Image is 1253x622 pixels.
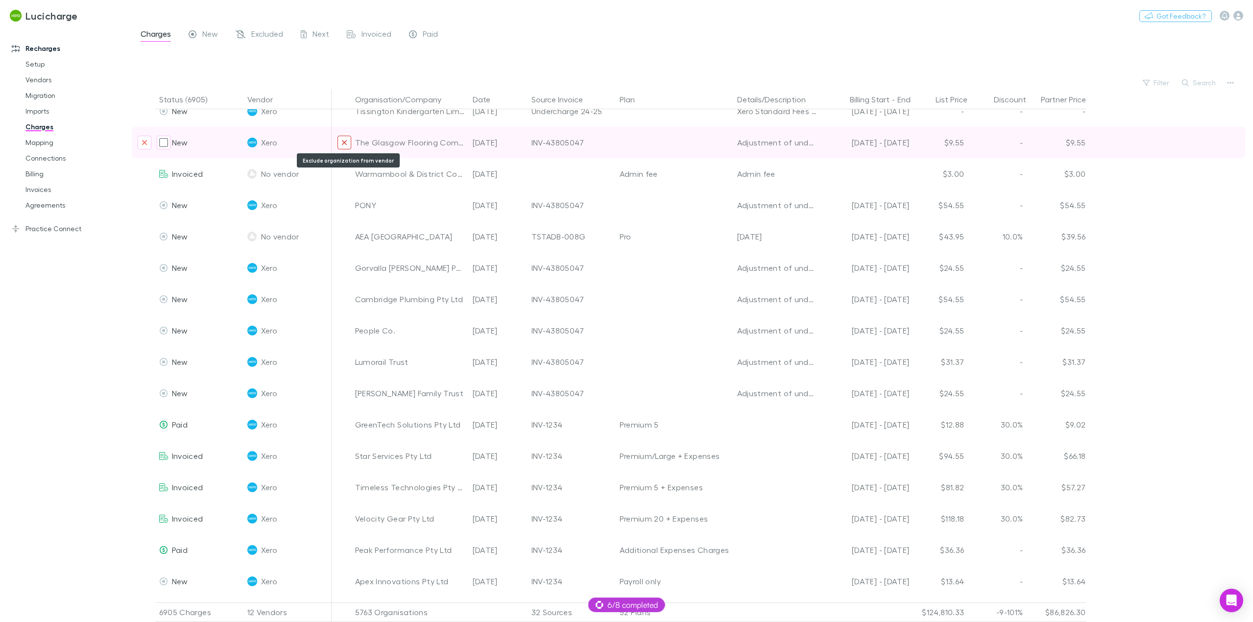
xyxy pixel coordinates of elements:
div: Apex Innovations Pty Ltd [355,566,465,597]
div: [DATE] - [DATE] [825,96,910,127]
div: TSTADB-008G [531,221,612,252]
div: [DATE] [469,440,528,472]
div: [DATE] - [DATE] [825,284,910,315]
div: [DATE] [469,346,528,378]
span: New [172,357,188,366]
div: [DATE] [469,472,528,503]
div: $24.55 [1027,378,1086,409]
span: Paid [172,545,188,554]
div: - [968,190,1027,221]
div: $3.00 [1027,158,1086,190]
div: Premium/Large + Expenses [620,440,729,472]
div: [DATE] [469,534,528,566]
div: 52 Plans [616,602,733,622]
div: $36.36 [1027,534,1086,566]
div: 6905 Charges [155,602,243,622]
div: [DATE] [469,127,528,158]
div: $31.37 [910,346,968,378]
span: Paid [423,29,438,42]
span: New [172,200,188,210]
div: $39.56 [1027,221,1086,252]
button: Partner Price [1041,90,1098,109]
div: INV-43805047 [531,315,612,346]
div: INV-1234 [531,503,612,534]
a: Invoices [16,182,137,197]
span: Excluded [251,29,283,42]
div: $9.02 [1027,409,1086,440]
span: Xero [261,127,277,158]
img: Xero's Logo [247,388,257,398]
div: Additional Expenses Charges [620,534,729,566]
div: 30.0% [968,440,1027,472]
span: New [172,263,188,272]
a: Vendors [16,72,137,88]
a: Lucicharge [4,4,84,27]
div: - [968,378,1027,409]
button: List Price [936,90,979,109]
div: Star Services Pty Ltd [355,440,465,472]
span: Invoiced [361,29,391,42]
img: Xero's Logo [247,106,257,116]
div: $54.55 [910,284,968,315]
span: New [172,326,188,335]
div: [DATE] [469,158,528,190]
img: Xero's Logo [247,420,257,430]
div: [DATE] - [DATE] [825,472,910,503]
span: Paid [172,420,188,429]
span: Xero [261,472,277,503]
div: 12 Vendors [243,602,332,622]
div: [DATE] - [DATE] [825,566,910,597]
div: - [968,534,1027,566]
span: New [172,232,188,241]
button: Source Invoice [531,90,595,109]
button: Status (6905) [159,90,219,109]
span: Invoiced [172,451,203,460]
a: Practice Connect [2,221,137,237]
a: Connections [16,150,137,166]
div: - [968,566,1027,597]
div: The Glasgow Flooring Company Pty Ltd [355,127,465,158]
div: - [968,252,1027,284]
div: - [1027,96,1086,127]
div: Adjustment of under-debited amount on 22A22F09-0009 [737,252,818,284]
button: Discount [994,90,1038,109]
button: Plan [620,90,647,109]
div: People Co. [355,315,465,346]
img: Xero's Logo [247,545,257,555]
div: INV-1234 [531,566,612,597]
span: Xero [261,566,277,597]
div: [DATE] [469,409,528,440]
img: Xero's Logo [247,200,257,210]
div: Adjustment of under-debited amount on 3AEE2352-0009 [737,190,818,221]
div: [DATE] - [DATE] [825,252,910,284]
div: [DATE] - [DATE] [825,127,910,158]
div: INV-43805047 [531,190,612,221]
div: $24.55 [1027,252,1086,284]
div: Premium 5 [620,409,729,440]
div: [DATE] [469,378,528,409]
div: $24.55 [910,315,968,346]
div: INV-1234 [531,409,612,440]
div: [DATE] - [DATE] [825,440,910,472]
div: $24.55 [910,252,968,284]
span: Xero [261,534,277,566]
div: 5763 Organisations [351,602,469,622]
div: Adjustment of under-debited amount on 120E5AAC-0009 [737,378,818,409]
div: 10.0% [968,221,1027,252]
div: - [968,346,1027,378]
button: Details/Description [737,90,818,109]
div: INV-43805047 [531,127,612,158]
div: Gorvalla [PERSON_NAME] Pty Ltd [355,252,465,284]
span: Next [313,29,329,42]
div: [DATE] [469,190,528,221]
button: Got Feedback? [1139,10,1212,22]
span: New [172,294,188,304]
div: - [825,90,920,109]
a: Migration [16,88,137,103]
div: $13.64 [910,566,968,597]
div: Xero Standard Fees 2024/25 (£3 per month price increase from [DATE]), 5% discount applied [737,96,818,127]
button: Filter [1138,77,1175,89]
div: $118.18 [910,503,968,534]
span: Xero [261,284,277,315]
div: INV-1234 [531,440,612,472]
